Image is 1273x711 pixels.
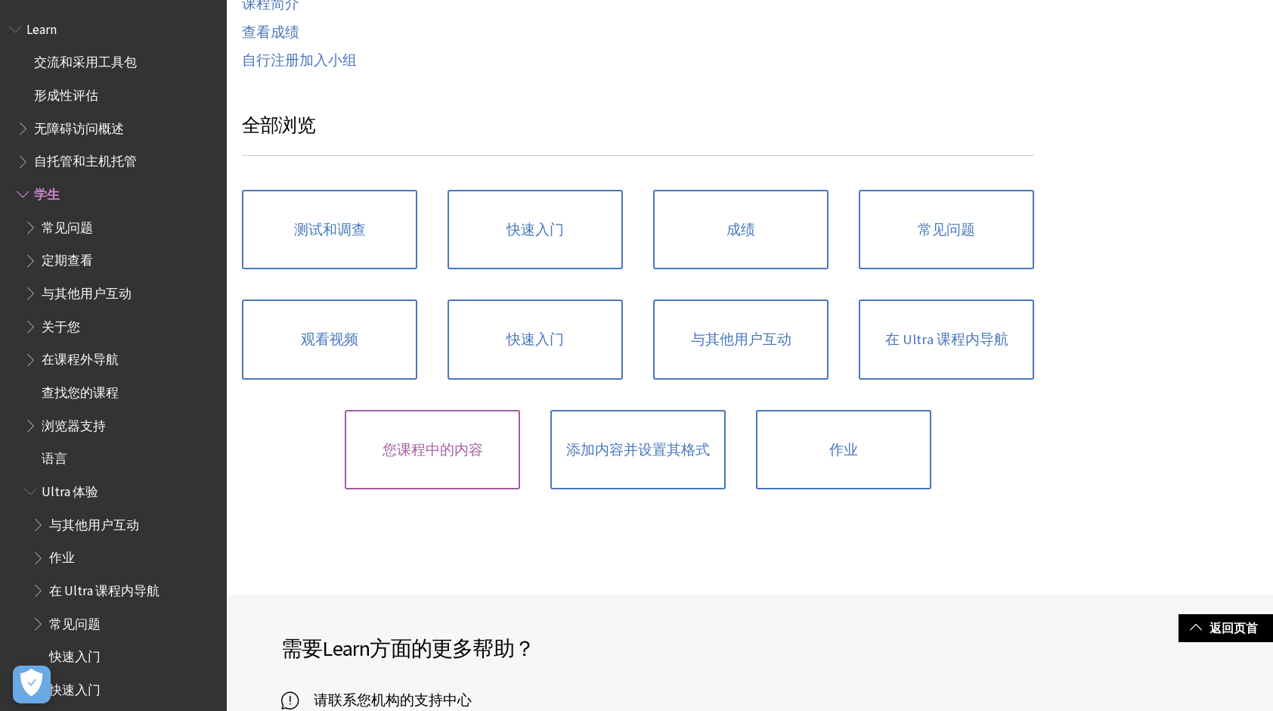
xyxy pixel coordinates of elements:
span: 语言 [42,446,67,467]
span: 无障碍访问概述 [34,116,124,136]
button: Open Preferences [13,666,51,703]
span: 常见问题 [42,215,93,235]
a: 添加内容并设置其格式 [550,410,726,490]
span: 查找您的课程 [42,380,119,400]
span: 形成性评估 [34,82,98,103]
span: 与其他用户互动 [42,281,132,301]
span: 学生 [34,182,60,202]
span: 与其他用户互动 [49,512,139,532]
span: Learn [26,17,57,37]
a: 在 Ultra 课程内导航 [859,300,1034,380]
span: 在 Ultra 课程内导航 [49,578,160,598]
a: 与其他用户互动 [653,300,829,380]
span: 自托管和主机托管 [34,149,137,169]
a: 查看成绩 [242,24,299,42]
span: Ultra 体验 [42,479,98,499]
span: 快速入门 [49,677,101,697]
a: 常见问题 [859,190,1034,270]
a: 返回页首 [1179,614,1273,642]
span: 快速入门 [49,644,101,664]
h2: 需要 方面的更多帮助？ [281,632,750,664]
a: 快速入门 [448,300,623,380]
a: 您课程中的内容 [345,410,520,490]
a: 作业 [756,410,931,490]
span: 关于您 [42,314,80,334]
span: 交流和采用工具包 [34,50,137,70]
h3: 全部浏览 [242,111,1034,156]
a: 自行注册加入小组 [242,52,357,70]
span: 定期查看 [42,248,93,269]
span: 常见问题 [49,611,101,632]
span: 浏览器支持 [42,413,106,433]
span: 作业 [49,545,75,566]
a: 快速入门 [448,190,623,270]
a: 观看视频 [242,300,417,380]
span: 在课程外导航 [42,347,119,368]
span: Learn [322,635,370,662]
a: 成绩 [653,190,829,270]
a: 测试和调查 [242,190,417,270]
